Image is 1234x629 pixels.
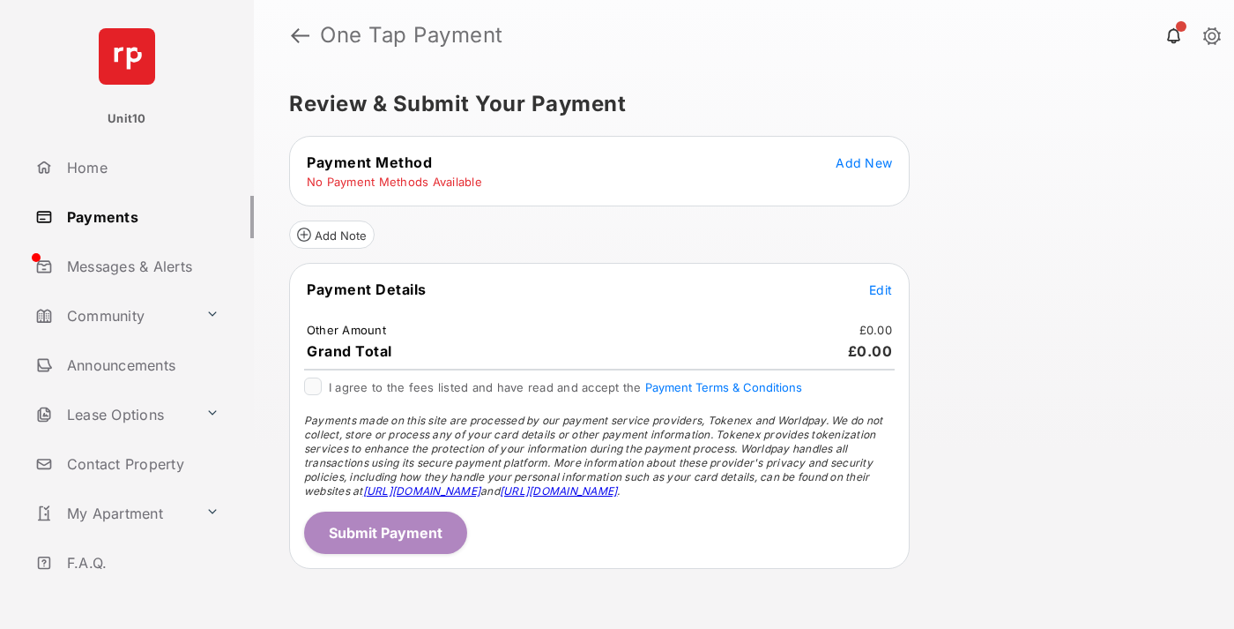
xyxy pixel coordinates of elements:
[307,154,432,171] span: Payment Method
[99,28,155,85] img: svg+xml;base64,PHN2ZyB4bWxucz0iaHR0cDovL3d3dy53My5vcmcvMjAwMC9zdmciIHdpZHRoPSI2NCIgaGVpZ2h0PSI2NC...
[869,282,892,297] span: Edit
[28,146,254,189] a: Home
[304,414,882,498] span: Payments made on this site are processed by our payment service providers, Tokenex and Worldpay. ...
[28,443,254,485] a: Contact Property
[28,245,254,288] a: Messages & Alerts
[108,110,146,128] p: Unit10
[306,174,483,190] td: No Payment Methods Available
[836,154,892,171] button: Add New
[500,484,617,498] a: [URL][DOMAIN_NAME]
[869,281,892,298] button: Edit
[645,380,802,394] button: I agree to the fees listed and have read and accept the
[307,342,392,360] span: Grand Total
[28,344,254,386] a: Announcements
[28,196,254,238] a: Payments
[859,322,893,338] td: £0.00
[289,221,375,249] button: Add Note
[304,512,467,554] button: Submit Payment
[363,484,480,498] a: [URL][DOMAIN_NAME]
[836,155,892,170] span: Add New
[28,542,254,584] a: F.A.Q.
[28,393,198,436] a: Lease Options
[28,295,198,337] a: Community
[307,281,427,298] span: Payment Details
[320,25,503,46] strong: One Tap Payment
[28,492,198,535] a: My Apartment
[329,380,802,394] span: I agree to the fees listed and have read and accept the
[289,94,1185,115] h5: Review & Submit Your Payment
[306,322,387,338] td: Other Amount
[848,342,893,360] span: £0.00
